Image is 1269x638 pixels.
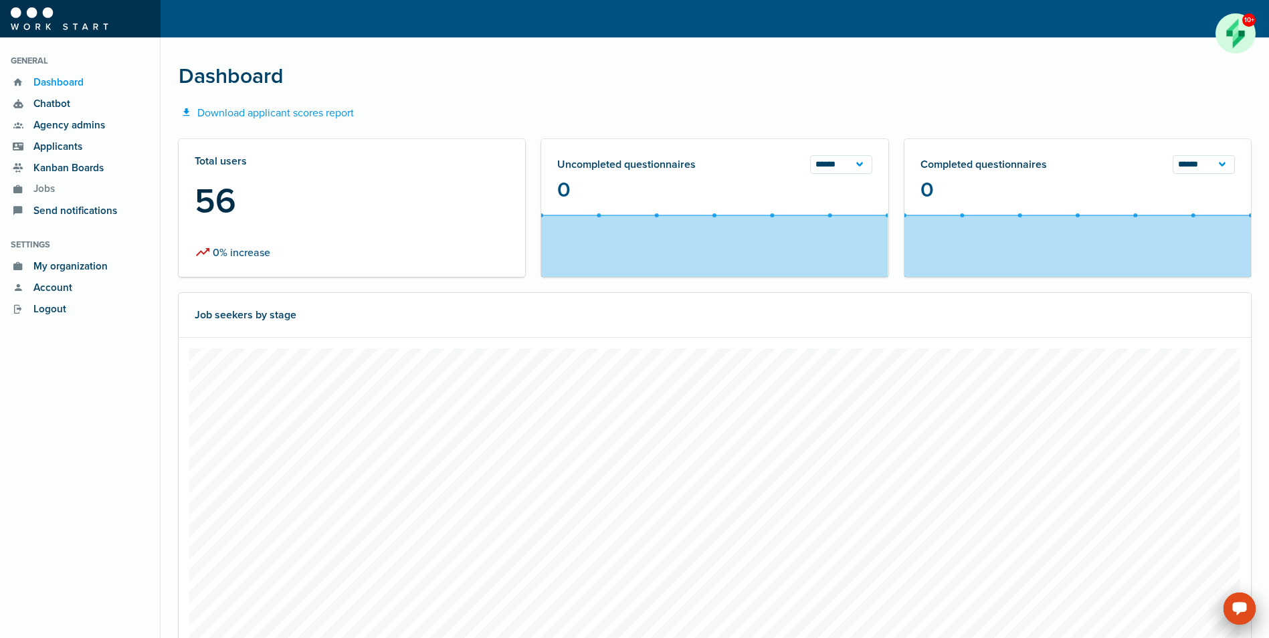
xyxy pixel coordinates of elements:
[26,181,55,197] span: Jobs
[11,136,149,157] a: Applicants
[179,64,284,88] h1: Dashboard
[11,255,149,277] a: My organization
[26,302,66,317] span: Logout
[11,277,149,298] a: Account
[26,96,70,112] span: Chatbot
[11,298,149,320] a: Logout
[1242,13,1255,26] div: 10+
[197,106,354,120] span: Download applicant scores report
[195,155,509,167] div: Total users
[195,309,296,321] h3: Job seekers by stage
[213,245,270,261] span: 0% increase
[557,158,696,171] h2: Uncompleted questionnaires
[11,200,149,221] a: Send notifications
[195,178,509,226] div: 56
[11,114,149,136] a: Agency admins
[11,157,149,179] a: Kanban Boards
[179,139,525,278] div: Total users
[26,118,105,133] span: Agency admins
[557,174,872,206] div: 0
[11,55,149,68] p: General
[920,174,1235,206] div: 0
[26,203,117,219] span: Send notifications
[26,75,84,90] span: Dashboard
[26,259,108,274] span: My organization
[26,280,72,296] span: Account
[11,93,149,114] a: Chatbot
[26,139,82,154] span: Applicants
[11,239,149,251] p: Settings
[179,106,354,120] a: Download applicant scores report
[26,161,104,176] span: Kanban Boards
[11,7,108,30] img: WorkStart logo
[920,158,1047,171] h2: Completed questionnaires
[11,72,149,93] a: Dashboard
[11,179,149,200] a: Jobs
